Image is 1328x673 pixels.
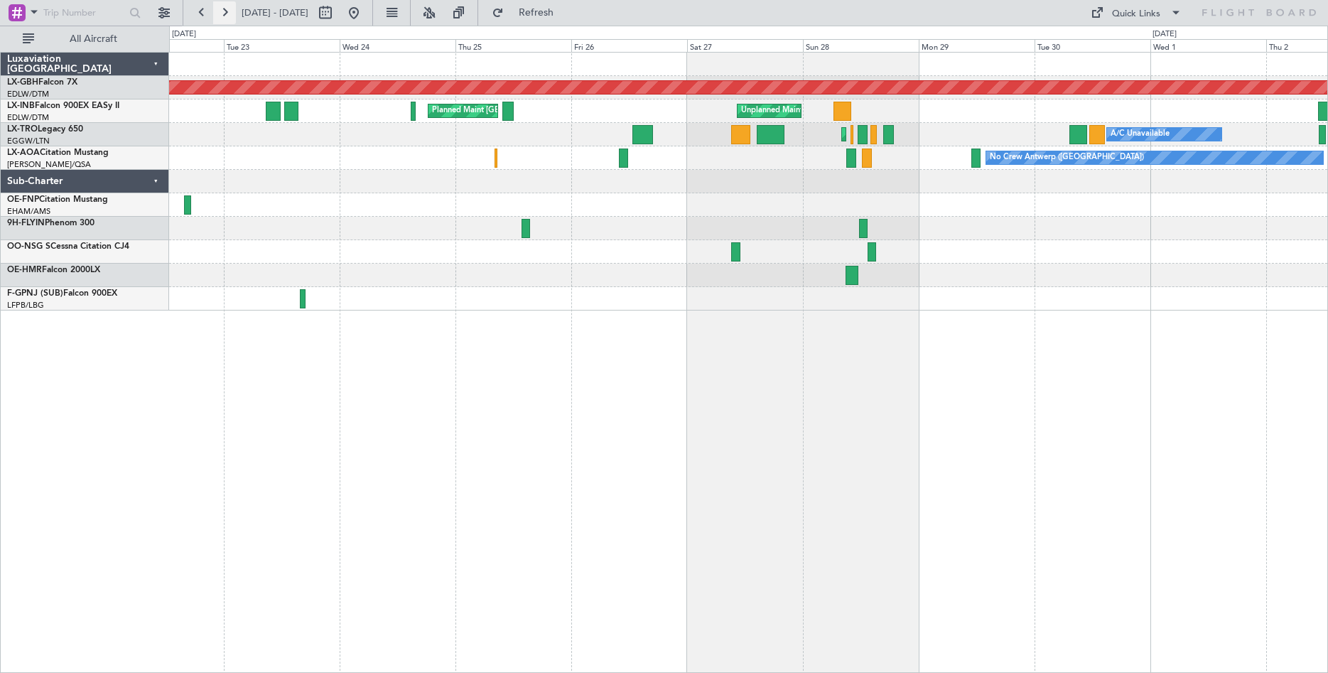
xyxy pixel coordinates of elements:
[7,78,77,87] a: LX-GBHFalcon 7X
[7,149,40,157] span: LX-AOA
[919,39,1035,52] div: Mon 29
[7,195,39,204] span: OE-FNP
[7,149,109,157] a: LX-AOACitation Mustang
[7,195,108,204] a: OE-FNPCitation Mustang
[7,102,35,110] span: LX-INB
[1035,39,1150,52] div: Tue 30
[1152,28,1177,41] div: [DATE]
[7,125,83,134] a: LX-TROLegacy 650
[7,102,119,110] a: LX-INBFalcon 900EX EASy II
[7,125,38,134] span: LX-TRO
[7,242,50,251] span: OO-NSG S
[7,136,50,146] a: EGGW/LTN
[7,112,49,123] a: EDLW/DTM
[7,289,63,298] span: F-GPNJ (SUB)
[1111,124,1170,145] div: A/C Unavailable
[507,8,566,18] span: Refresh
[7,206,50,217] a: EHAM/AMS
[7,89,49,99] a: EDLW/DTM
[741,100,868,122] div: Unplanned Maint Roma (Ciampino)
[7,266,42,274] span: OE-HMR
[172,28,196,41] div: [DATE]
[43,2,125,23] input: Trip Number
[803,39,919,52] div: Sun 28
[455,39,571,52] div: Thu 25
[1150,39,1266,52] div: Wed 1
[485,1,571,24] button: Refresh
[7,266,100,274] a: OE-HMRFalcon 2000LX
[7,219,45,227] span: 9H-FLYIN
[687,39,803,52] div: Sat 27
[7,219,95,227] a: 9H-FLYINPhenom 300
[7,289,117,298] a: F-GPNJ (SUB)Falcon 900EX
[340,39,455,52] div: Wed 24
[1084,1,1189,24] button: Quick Links
[16,28,154,50] button: All Aircraft
[7,300,44,311] a: LFPB/LBG
[242,6,308,19] span: [DATE] - [DATE]
[7,78,38,87] span: LX-GBH
[37,34,150,44] span: All Aircraft
[432,100,656,122] div: Planned Maint [GEOGRAPHIC_DATA] ([GEOGRAPHIC_DATA])
[846,124,1069,145] div: Planned Maint [GEOGRAPHIC_DATA] ([GEOGRAPHIC_DATA])
[990,147,1144,168] div: No Crew Antwerp ([GEOGRAPHIC_DATA])
[571,39,687,52] div: Fri 26
[7,242,129,251] a: OO-NSG SCessna Citation CJ4
[224,39,340,52] div: Tue 23
[7,159,91,170] a: [PERSON_NAME]/QSA
[1112,7,1160,21] div: Quick Links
